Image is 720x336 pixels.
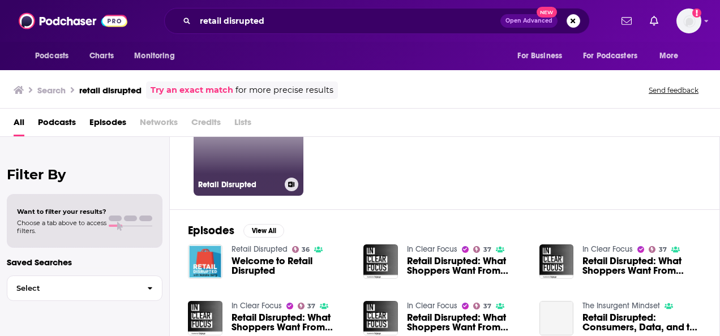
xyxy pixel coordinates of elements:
[307,304,315,309] span: 37
[188,301,222,335] img: Retail Disrupted: What Shoppers Want From Brands Today, Episode 2
[517,48,562,64] span: For Business
[79,85,142,96] h3: retail disrupted
[7,275,162,301] button: Select
[473,246,491,253] a: 37
[483,304,491,309] span: 37
[582,301,660,311] a: The Insurgent Mindset
[234,113,251,136] span: Lists
[188,244,222,279] img: Welcome to Retail Disrupted
[473,303,491,309] a: 37
[645,11,663,31] a: Show notifications dropdown
[649,246,667,253] a: 37
[35,48,68,64] span: Podcasts
[17,208,106,216] span: Want to filter your results?
[198,180,280,189] h3: Retail Disrupted
[134,48,174,64] span: Monitoring
[582,256,701,275] a: Retail Disrupted: What Shoppers Want From Brands Today, Episode 4
[14,113,24,136] a: All
[19,10,127,32] img: Podchaser - Follow, Share and Rate Podcasts
[692,8,701,18] svg: Add a profile image
[82,45,121,67] a: Charts
[164,8,590,34] div: Search podcasts, credits, & more...
[582,313,701,332] a: Retail Disrupted: Consumers, Data, and the Omni-Channel Imperative
[235,84,333,97] span: for more precise results
[89,48,114,64] span: Charts
[232,256,350,275] a: Welcome to Retail Disrupted
[509,45,576,67] button: open menu
[617,11,636,31] a: Show notifications dropdown
[659,247,667,252] span: 37
[583,48,637,64] span: For Podcasters
[298,303,316,309] a: 37
[292,246,310,253] a: 36
[191,113,221,136] span: Credits
[232,313,350,332] span: Retail Disrupted: What Shoppers Want From Brands [DATE], Episode 2
[407,301,457,311] a: In Clear Focus
[363,301,398,335] img: Retail Disrupted: What Shoppers Want From Brands Today, Episode 3
[539,301,574,335] a: Retail Disrupted: Consumers, Data, and the Omni-Channel Imperative
[407,244,457,254] a: In Clear Focus
[407,256,526,275] span: Retail Disrupted: What Shoppers Want From Brands [DATE] 1
[500,14,558,28] button: Open AdvancedNew
[676,8,701,33] span: Logged in as danisles
[232,301,282,311] a: In Clear Focus
[232,313,350,332] a: Retail Disrupted: What Shoppers Want From Brands Today, Episode 2
[243,224,284,238] button: View All
[188,223,234,238] h2: Episodes
[407,313,526,332] a: Retail Disrupted: What Shoppers Want From Brands Today, Episode 3
[140,113,178,136] span: Networks
[151,84,233,97] a: Try an exact match
[126,45,189,67] button: open menu
[195,12,500,30] input: Search podcasts, credits, & more...
[652,45,693,67] button: open menu
[232,244,288,254] a: Retail Disrupted
[659,48,679,64] span: More
[302,247,310,252] span: 36
[676,8,701,33] img: User Profile
[676,8,701,33] button: Show profile menu
[483,247,491,252] span: 37
[7,285,138,292] span: Select
[582,244,633,254] a: In Clear Focus
[7,166,162,183] h2: Filter By
[645,85,702,95] button: Send feedback
[407,313,526,332] span: Retail Disrupted: What Shoppers Want From Brands [DATE], Episode 3
[7,257,162,268] p: Saved Searches
[89,113,126,136] a: Episodes
[539,244,574,279] img: Retail Disrupted: What Shoppers Want From Brands Today, Episode 4
[537,7,557,18] span: New
[363,244,398,279] img: Retail Disrupted: What Shoppers Want From Brands Today 1
[27,45,83,67] button: open menu
[582,256,701,275] span: Retail Disrupted: What Shoppers Want From Brands [DATE], Episode 4
[576,45,654,67] button: open menu
[407,256,526,275] a: Retail Disrupted: What Shoppers Want From Brands Today 1
[38,113,76,136] a: Podcasts
[188,223,284,238] a: EpisodesView All
[194,86,303,196] a: 36Retail Disrupted
[17,219,106,235] span: Choose a tab above to access filters.
[37,85,66,96] h3: Search
[505,18,552,24] span: Open Advanced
